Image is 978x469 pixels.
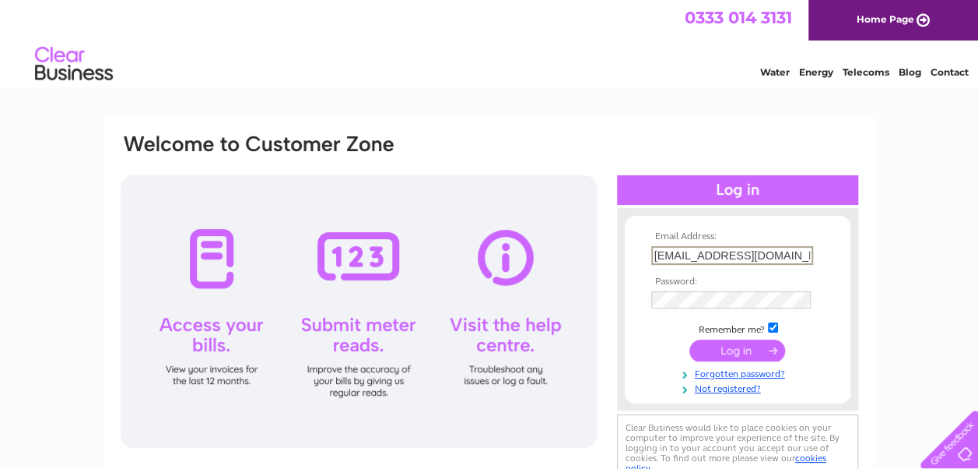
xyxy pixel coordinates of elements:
img: logo.png [34,41,114,88]
input: Submit [689,340,785,361]
a: Energy [799,66,833,78]
td: Remember me? [647,320,828,336]
a: Forgotten password? [651,365,828,380]
a: 0333 014 3131 [685,8,792,27]
a: Blog [899,66,921,78]
a: Telecoms [843,66,889,78]
a: Contact [931,66,969,78]
th: Password: [647,277,828,287]
a: Water [760,66,790,78]
a: Not registered? [651,380,828,395]
th: Email Address: [647,231,828,242]
div: Clear Business is a trading name of Verastar Limited (registered in [GEOGRAPHIC_DATA] No. 3667643... [122,9,857,76]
